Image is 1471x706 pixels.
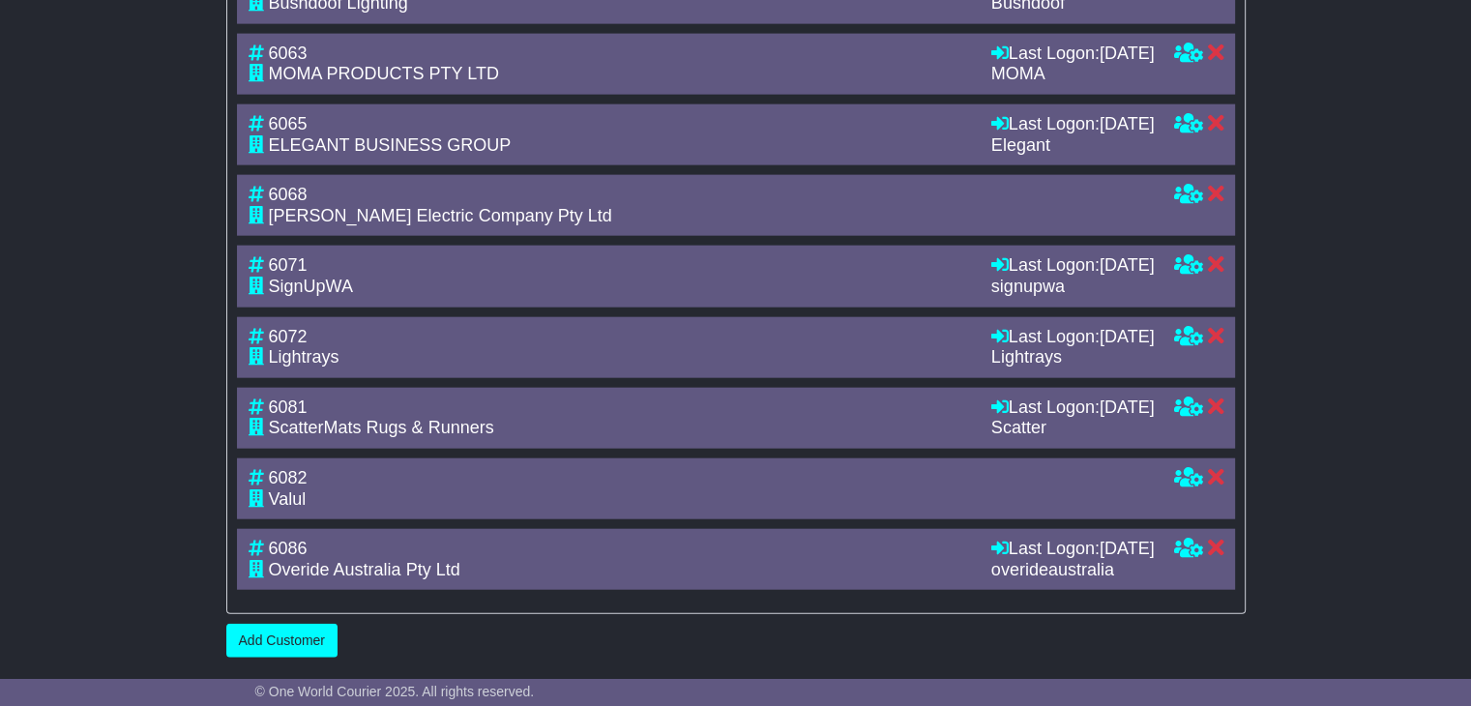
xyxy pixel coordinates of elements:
span: ELEGANT BUSINESS GROUP [269,135,512,155]
span: © One World Courier 2025. All rights reserved. [255,684,535,699]
span: 6081 [269,397,308,417]
span: 6063 [269,44,308,63]
div: Scatter [991,418,1155,439]
span: 6071 [269,255,308,275]
span: 6068 [269,185,308,204]
span: SignUpWA [269,277,353,296]
div: Last Logon: [991,327,1155,348]
span: Lightrays [269,347,339,367]
span: 6072 [269,327,308,346]
span: 6082 [269,468,308,487]
div: Last Logon: [991,397,1155,419]
div: Last Logon: [991,44,1155,65]
div: Lightrays [991,347,1155,368]
span: [DATE] [1100,539,1155,558]
div: Last Logon: [991,255,1155,277]
div: Last Logon: [991,114,1155,135]
span: [PERSON_NAME] Electric Company Pty Ltd [269,206,612,225]
a: Add Customer [226,624,338,658]
span: Overide Australia Pty Ltd [269,560,460,579]
div: Elegant [991,135,1155,157]
span: 6065 [269,114,308,133]
div: overideaustralia [991,560,1155,581]
span: [DATE] [1100,255,1155,275]
div: signupwa [991,277,1155,298]
span: ScatterMats Rugs & Runners [269,418,494,437]
span: MOMA PRODUCTS PTY LTD [269,64,499,83]
div: Last Logon: [991,539,1155,560]
span: [DATE] [1100,114,1155,133]
span: 6086 [269,539,308,558]
span: Valul [269,489,307,509]
span: [DATE] [1100,397,1155,417]
span: [DATE] [1100,327,1155,346]
div: MOMA [991,64,1155,85]
span: [DATE] [1100,44,1155,63]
